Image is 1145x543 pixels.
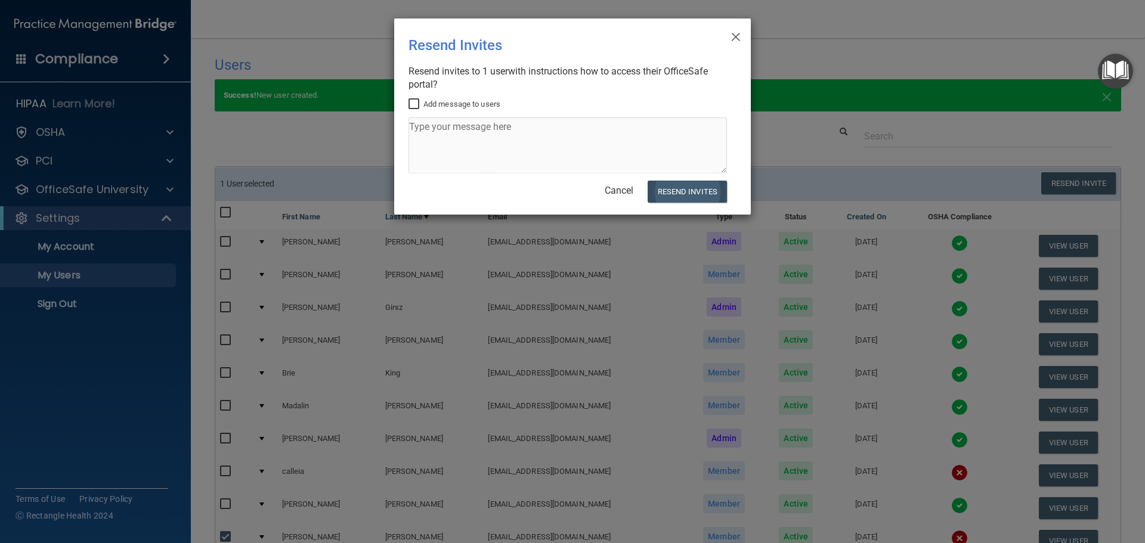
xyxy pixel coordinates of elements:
[1098,54,1133,89] button: Open Resource Center
[409,65,727,91] div: Resend invites to 1 user with instructions how to access their OfficeSafe portal?
[648,181,727,203] button: Resend Invites
[409,100,422,109] input: Add message to users
[409,97,500,111] label: Add message to users
[731,23,741,47] span: ×
[409,28,688,63] div: Resend Invites
[605,185,633,196] a: Cancel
